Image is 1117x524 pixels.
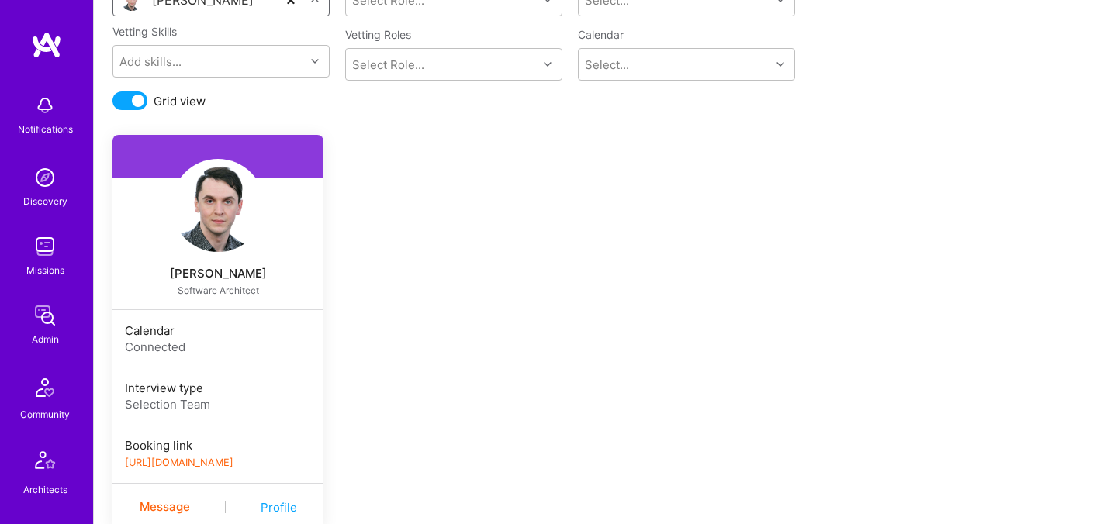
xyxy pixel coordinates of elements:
[26,369,64,406] img: Community
[18,121,73,137] div: Notifications
[32,331,59,347] div: Admin
[585,57,629,73] div: Select...
[31,31,62,59] img: logo
[29,90,61,121] img: bell
[23,193,67,209] div: Discovery
[119,53,182,70] div: Add skills...
[345,27,562,42] label: Vetting Roles
[311,57,319,65] i: icon Chevron
[171,159,265,252] img: User Avatar
[112,264,323,283] a: [PERSON_NAME]
[26,444,64,481] img: Architects
[20,406,70,422] div: Community
[125,396,311,412] div: Selection Team
[26,262,64,278] div: Missions
[140,498,190,516] div: Message
[29,300,61,331] img: admin teamwork
[776,60,784,68] i: icon Chevron
[352,57,424,73] div: Select Role...
[125,322,311,339] div: Calendar
[125,380,311,396] div: Interview type
[125,339,311,355] div: Connected
[29,162,61,193] img: discovery
[112,24,177,39] label: Vetting Skills
[154,93,206,109] span: Grid view
[261,499,297,515] a: Profile
[125,437,311,453] div: Booking link
[544,60,552,68] i: icon Chevron
[29,231,61,262] img: teamwork
[131,284,305,297] div: Software Architect
[125,457,233,468] a: [URL][DOMAIN_NAME]
[578,27,624,42] label: Calendar
[23,481,67,498] div: Architects
[112,159,323,252] a: User Avatar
